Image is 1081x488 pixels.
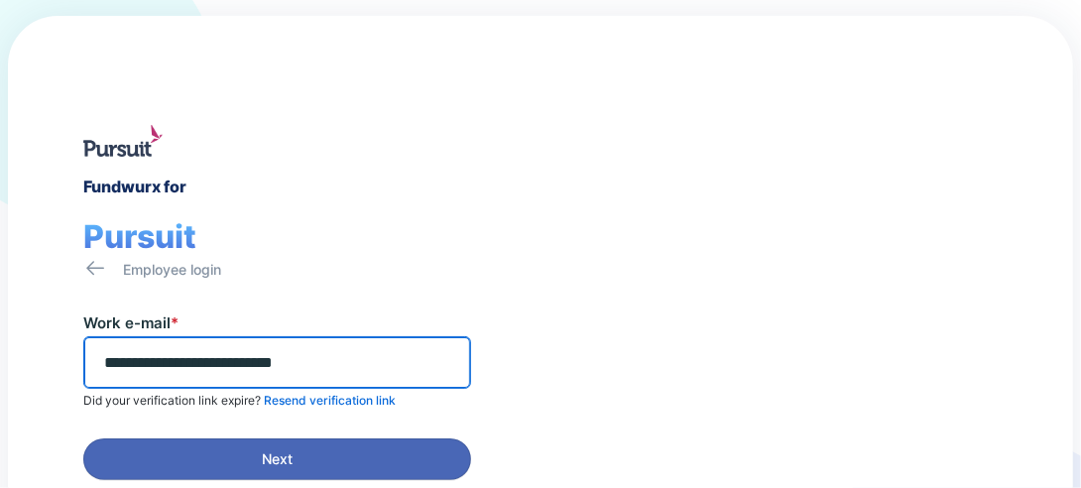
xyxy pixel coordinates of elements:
[83,438,471,480] button: Next
[627,394,967,449] div: Thank you for choosing Fundwurx as your partner in driving positive social impact!
[83,313,179,332] label: Work e-mail
[123,258,221,282] div: Employee login
[264,393,396,408] span: Resend verification link
[627,305,855,353] div: Fundwurx
[83,393,396,409] p: Did your verification link expire?
[262,449,293,469] span: Next
[83,217,196,256] span: Pursuit
[627,279,782,298] div: Welcome to
[83,173,186,201] div: Fundwurx for
[83,125,163,157] img: logo.jpg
